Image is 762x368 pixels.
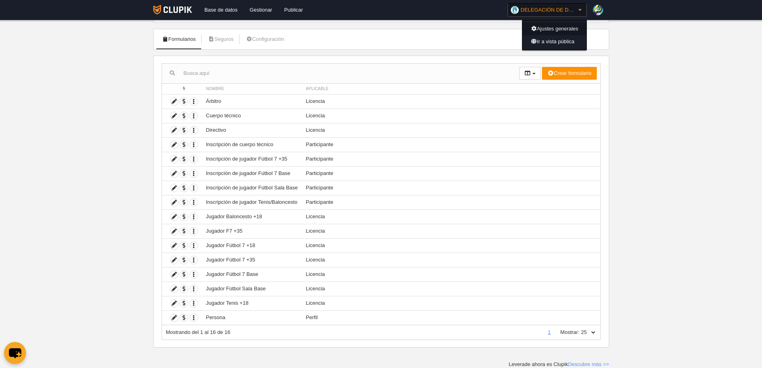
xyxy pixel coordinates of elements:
[302,181,600,195] td: Participante
[302,296,600,310] td: Licencia
[202,123,302,137] td: Directivo
[202,310,302,325] td: Persona
[302,310,600,325] td: Perfil
[509,361,609,368] div: Leverade ahora es Clupik
[552,329,580,336] label: Mostrar:
[302,209,600,224] td: Licencia
[302,195,600,209] td: Participante
[202,94,302,109] td: Árbitro
[202,209,302,224] td: Jugador Baloncesto +18
[302,238,600,253] td: Licencia
[202,166,302,181] td: Inscripción de jugador Fútbol 7 Base
[302,166,600,181] td: Participante
[302,253,600,267] td: Licencia
[158,33,200,45] a: Formularios
[202,137,302,152] td: Inscripción de cuerpo técnico
[302,109,600,123] td: Licencia
[521,6,577,14] span: DELEGACIÓN DE DEPORTES AYUNTAMIENTO DE [GEOGRAPHIC_DATA]
[202,195,302,209] td: Inscripción de jugador Tenis/Baloncesto
[542,67,596,80] button: Crear formulario
[166,329,230,335] span: Mostrando del 1 al 16 de 16
[202,224,302,238] td: Jugador F7 +35
[206,86,224,91] span: Nombre
[4,342,26,364] button: chat-button
[241,33,288,45] a: Configuración
[302,224,600,238] td: Licencia
[593,5,603,15] img: 78ZWLbJKXIvUIDVCcvBskCy1.30x30.jpg
[202,296,302,310] td: Jugador Tenis +18
[153,5,192,14] img: Clupik
[546,329,552,335] a: 1
[202,282,302,296] td: Jugador Fútbol Sala Base
[162,67,519,79] input: Busca aquí
[522,35,586,48] a: Ir a vista pública
[302,267,600,282] td: Licencia
[202,267,302,282] td: Jugador Fútbol 7 Base
[202,109,302,123] td: Cuerpo técnico
[202,181,302,195] td: Inscripción de jugador Fútbol Sala Base
[511,6,519,14] img: OaW5YbJxXZzo.30x30.jpg
[302,152,600,166] td: Participante
[302,123,600,137] td: Licencia
[302,137,600,152] td: Participante
[302,94,600,109] td: Licencia
[203,33,238,45] a: Seguros
[508,3,587,17] a: DELEGACIÓN DE DEPORTES AYUNTAMIENTO DE [GEOGRAPHIC_DATA]
[202,238,302,253] td: Jugador Fútbol 7 +18
[202,253,302,267] td: Jugador Fútbol 7 +35
[568,361,609,367] a: Descubre más >>
[306,86,329,91] span: Aplicable
[202,152,302,166] td: Inscripción de jugador Fútbol 7 +35
[302,282,600,296] td: Licencia
[522,22,586,35] a: Ajustes generales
